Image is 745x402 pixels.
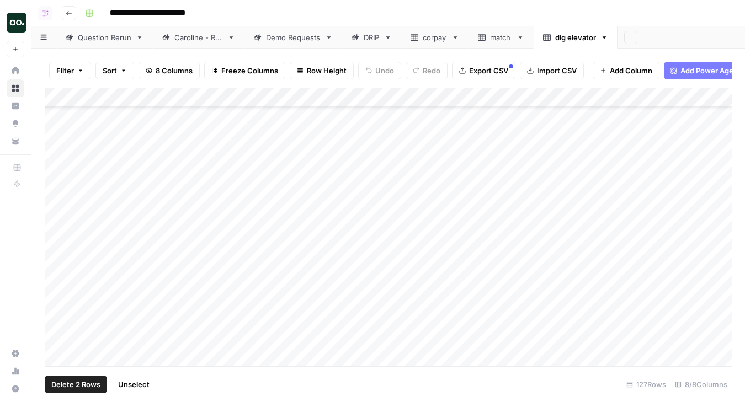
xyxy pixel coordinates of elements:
[78,32,131,43] div: Question Rerun
[593,62,659,79] button: Add Column
[7,380,24,398] button: Help + Support
[469,26,534,49] a: match
[153,26,244,49] a: Caroline - Run
[364,32,380,43] div: DRIP
[469,65,508,76] span: Export CSV
[670,376,732,393] div: 8/8 Columns
[452,62,515,79] button: Export CSV
[537,65,577,76] span: Import CSV
[118,379,150,390] span: Unselect
[358,62,401,79] button: Undo
[204,62,285,79] button: Freeze Columns
[51,379,100,390] span: Delete 2 Rows
[610,65,652,76] span: Add Column
[375,65,394,76] span: Undo
[95,62,134,79] button: Sort
[7,9,24,36] button: Workspace: Dillon Test
[520,62,584,79] button: Import CSV
[290,62,354,79] button: Row Height
[7,62,24,79] a: Home
[221,65,278,76] span: Freeze Columns
[490,32,512,43] div: match
[7,79,24,97] a: Browse
[423,32,447,43] div: corpay
[7,97,24,115] a: Insights
[266,32,321,43] div: Demo Requests
[139,62,200,79] button: 8 Columns
[680,65,741,76] span: Add Power Agent
[7,132,24,150] a: Your Data
[56,65,74,76] span: Filter
[406,62,448,79] button: Redo
[401,26,469,49] a: corpay
[111,376,156,393] button: Unselect
[244,26,342,49] a: Demo Requests
[307,65,347,76] span: Row Height
[7,13,26,33] img: Dillon Test Logo
[49,62,91,79] button: Filter
[622,376,670,393] div: 127 Rows
[174,32,223,43] div: Caroline - Run
[45,376,107,393] button: Delete 2 Rows
[534,26,618,49] a: dig elevator
[56,26,153,49] a: Question Rerun
[156,65,193,76] span: 8 Columns
[342,26,401,49] a: DRIP
[7,115,24,132] a: Opportunities
[7,345,24,362] a: Settings
[7,362,24,380] a: Usage
[423,65,440,76] span: Redo
[555,32,596,43] div: dig elevator
[103,65,117,76] span: Sort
